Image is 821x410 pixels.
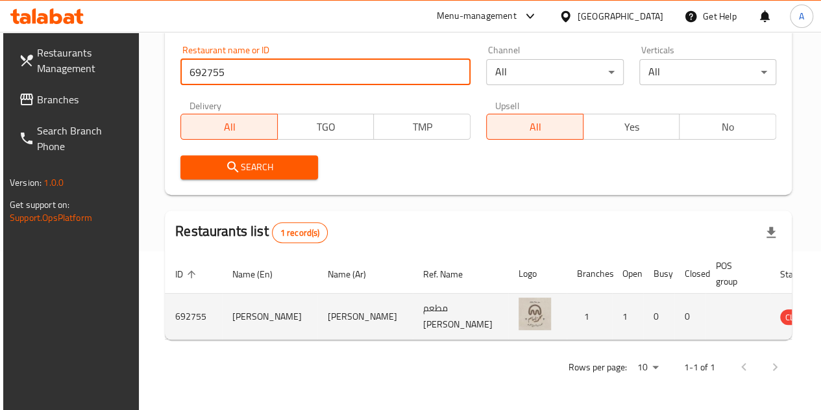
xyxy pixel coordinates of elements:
button: All [180,114,278,140]
span: 1.0.0 [43,174,64,191]
button: No [679,114,776,140]
th: Busy [643,254,674,294]
th: Logo [508,254,567,294]
span: POS group [716,258,754,289]
a: Restaurants Management [8,37,140,84]
p: Rows per page: [569,359,627,376]
div: [GEOGRAPHIC_DATA] [578,9,663,23]
th: Branches [567,254,612,294]
td: [PERSON_NAME] [317,294,413,340]
h2: Restaurants list [175,222,328,243]
span: ID [175,266,200,282]
span: TGO [283,118,369,136]
a: Support.OpsPlatform [10,209,92,226]
span: Name (Ar) [328,266,383,282]
input: Search for restaurant name or ID.. [180,59,471,85]
button: TMP [373,114,471,140]
label: Upsell [495,101,519,110]
span: CLOSED [780,310,819,325]
div: All [639,59,776,85]
td: 1 [612,294,643,340]
button: All [486,114,583,140]
span: Ref. Name [423,266,480,282]
div: Menu-management [437,8,517,24]
span: Search [191,159,307,175]
th: Closed [674,254,705,294]
td: 0 [674,294,705,340]
button: Yes [583,114,680,140]
span: All [492,118,578,136]
a: Search Branch Phone [8,115,140,162]
span: Get support on: [10,196,69,213]
img: Mohamed Emam [519,298,551,330]
div: Export file [755,217,787,248]
td: 0 [643,294,674,340]
span: Restaurants Management [37,45,130,76]
td: مطعم [PERSON_NAME] [413,294,508,340]
div: Rows per page: [632,358,663,378]
span: TMP [379,118,465,136]
span: Name (En) [232,266,289,282]
button: Search [180,155,317,179]
a: Branches [8,84,140,115]
div: All [486,59,623,85]
div: Total records count [272,222,328,243]
td: 692755 [165,294,222,340]
span: A [799,9,804,23]
h2: Restaurant search [180,14,776,34]
p: 1-1 of 1 [684,359,715,376]
th: Open [612,254,643,294]
span: Branches [37,92,130,107]
span: 1 record(s) [273,227,328,239]
td: [PERSON_NAME] [222,294,317,340]
label: Delivery [190,101,222,110]
button: TGO [277,114,374,140]
span: Version: [10,174,42,191]
span: No [685,118,771,136]
span: Search Branch Phone [37,123,130,154]
span: All [186,118,273,136]
td: 1 [567,294,612,340]
div: CLOSED [780,309,819,325]
span: Yes [589,118,675,136]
